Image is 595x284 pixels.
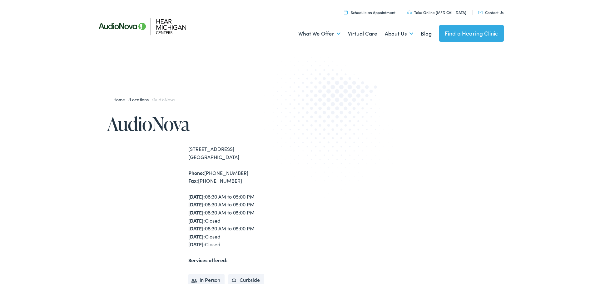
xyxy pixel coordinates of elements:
a: Locations [130,96,151,103]
div: [STREET_ADDRESS] [GEOGRAPHIC_DATA] [188,145,298,161]
a: Take Online [MEDICAL_DATA] [407,10,466,15]
h1: AudioNova [107,113,298,134]
a: Virtual Care [348,22,377,45]
a: About Us [385,22,413,45]
a: What We Offer [298,22,340,45]
strong: [DATE]: [188,241,205,248]
strong: Fax: [188,177,198,184]
strong: Services offered: [188,257,228,263]
a: Find a Hearing Clinic [439,25,504,42]
strong: [DATE]: [188,217,205,224]
img: utility icon [407,11,412,14]
img: utility icon [478,11,483,14]
a: Contact Us [478,10,503,15]
div: 08:30 AM to 05:00 PM 08:30 AM to 05:00 PM 08:30 AM to 05:00 PM Closed 08:30 AM to 05:00 PM Closed... [188,193,298,248]
span: / / [113,96,175,103]
strong: [DATE]: [188,193,205,200]
a: Home [113,96,128,103]
strong: Phone: [188,169,204,176]
strong: [DATE]: [188,225,205,232]
strong: [DATE]: [188,209,205,216]
strong: [DATE]: [188,201,205,208]
a: Schedule an Appointment [344,10,395,15]
div: [PHONE_NUMBER] [PHONE_NUMBER] [188,169,298,185]
a: Blog [421,22,432,45]
span: AudioNova [153,96,175,103]
strong: [DATE]: [188,233,205,240]
img: utility icon [344,10,348,14]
